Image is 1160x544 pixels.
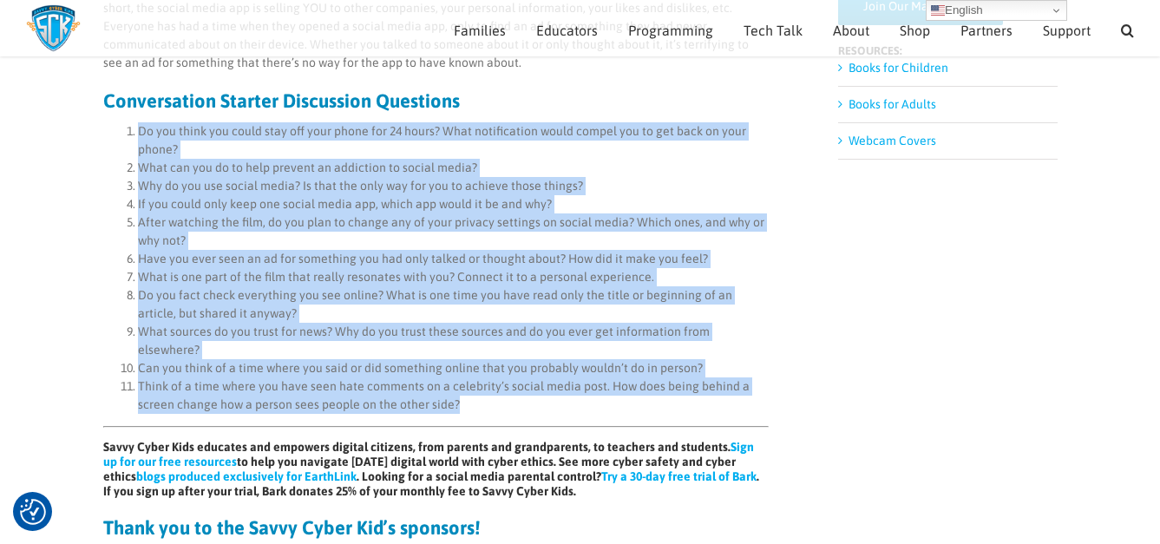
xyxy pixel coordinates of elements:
[103,516,480,539] strong: Thank you to the Savvy Cyber Kid’s sponsors!
[138,177,769,195] li: Why do you use social media? Is that the only way for you to achieve those things?
[138,359,769,377] li: Can you think of a time where you said or did something online that you probably wouldn’t do in p...
[103,89,460,112] strong: Conversation Starter Discussion Questions
[138,323,769,359] li: What sources do you trust for news? Why do you trust these sources and do you ever get informatio...
[849,134,936,147] a: Webcam Covers
[138,286,769,323] li: Do you fact check everything you see online? What is one time you have read only the title or beg...
[20,499,46,525] button: Consent Preferences
[136,469,357,483] a: blogs produced exclusively for EarthLink
[20,499,46,525] img: Revisit consent button
[103,440,769,499] h6: Savvy Cyber Kids educates and empowers digital citizens, from parents and grandparents, to teache...
[900,23,930,37] span: Shop
[138,377,769,414] li: Think of a time where you have seen hate comments on a celebrity’s social media post. How does be...
[849,97,936,111] a: Books for Adults
[744,23,803,37] span: Tech Talk
[138,250,769,268] li: Have you ever seen an ad for something you had only talked or thought about? How did it make you ...
[960,23,1013,37] span: Partners
[931,3,945,17] img: en
[536,23,598,37] span: Educators
[103,440,754,469] a: Sign up for our free resources
[601,469,757,483] a: Try a 30-day free trial of Bark
[138,122,769,159] li: Do you think you could stay off your phone for 24 hours? What notification would compel you to ge...
[138,159,769,177] li: What can you do to help prevent an addiction to social media?
[138,195,769,213] li: If you could only keep one social media app, which app would it be and why?
[833,23,869,37] span: About
[1043,23,1091,37] span: Support
[849,61,948,75] a: Books for Children
[628,23,713,37] span: Programming
[138,213,769,250] li: After watching the film, do you plan to change any of your privacy settings on social media? Whic...
[26,4,81,52] img: Savvy Cyber Kids Logo
[138,268,769,286] li: What is one part of the film that really resonates with you? Connect it to a personal experience.
[454,23,506,37] span: Families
